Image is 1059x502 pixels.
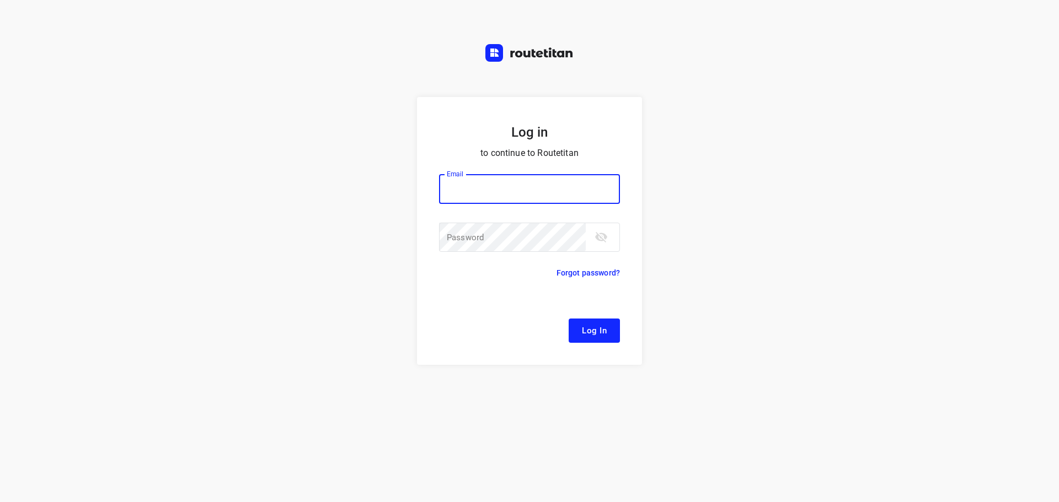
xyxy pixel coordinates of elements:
span: Log In [582,323,607,338]
button: Log In [569,319,620,343]
p: to continue to Routetitan [439,145,620,161]
p: Forgot password? [557,266,620,279]
img: Routetitan [485,44,574,62]
button: toggle password visibility [590,226,612,248]
h5: Log in [439,123,620,141]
